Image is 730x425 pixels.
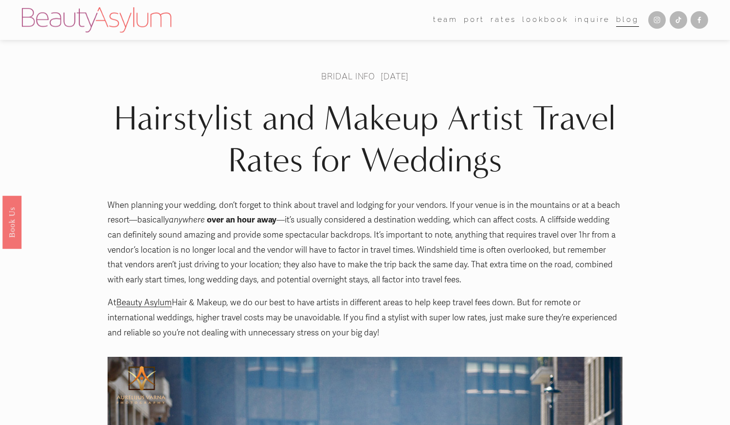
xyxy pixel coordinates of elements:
a: Instagram [648,11,666,29]
a: Rates [491,13,516,27]
a: Facebook [691,11,708,29]
span: team [433,13,458,26]
h1: Hairstylist and Makeup Artist Travel Rates for Weddings [108,98,622,181]
strong: over an hour away [207,215,276,225]
a: Blog [616,13,639,27]
img: Beauty Asylum | Bridal Hair &amp; Makeup Charlotte &amp; Atlanta [22,7,171,33]
a: Lookbook [522,13,568,27]
a: Book Us [2,195,21,248]
a: TikTok [670,11,687,29]
span: [DATE] [381,71,409,82]
a: port [464,13,485,27]
em: anywhere [169,215,205,225]
p: When planning your wedding, don’t forget to think about travel and lodging for your vendors. If y... [108,198,622,288]
a: Beauty Asylum [116,297,172,308]
a: Bridal Info [321,71,375,82]
a: Inquire [575,13,611,27]
a: folder dropdown [433,13,458,27]
p: At Hair & Makeup, we do our best to have artists in different areas to help keep travel fees down... [108,296,622,340]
